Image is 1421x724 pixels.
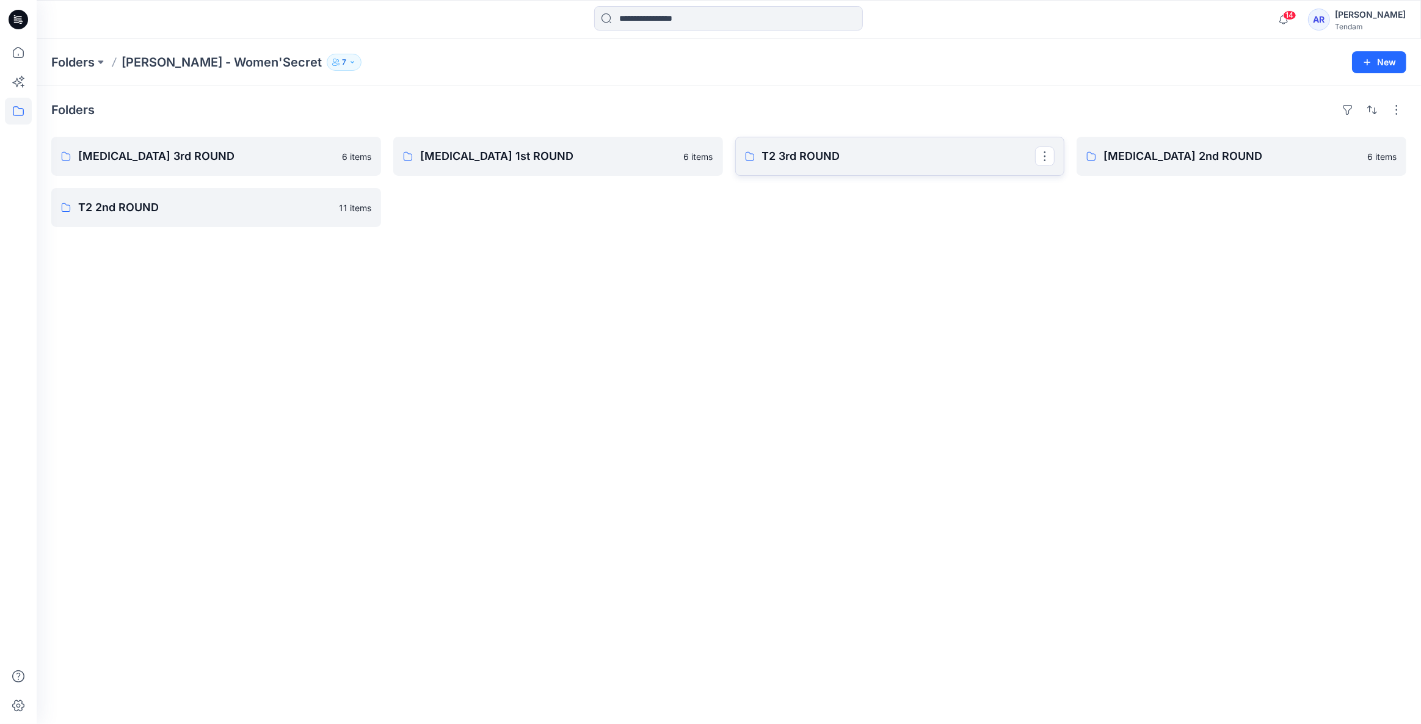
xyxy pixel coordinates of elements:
a: T2 3rd ROUND [735,137,1065,176]
p: [MEDICAL_DATA] 1st ROUND [420,148,677,165]
span: 14 [1283,10,1296,20]
p: T2 2nd ROUND [78,199,332,216]
p: 6 items [1367,150,1397,163]
a: [MEDICAL_DATA] 1st ROUND6 items [393,137,723,176]
a: [MEDICAL_DATA] 2nd ROUND6 items [1077,137,1406,176]
p: T2 3rd ROUND [762,148,1036,165]
p: 6 items [342,150,371,163]
div: AR [1308,9,1330,31]
div: Tendam [1335,22,1406,31]
p: [PERSON_NAME] - Women'Secret [122,54,322,71]
h4: Folders [51,103,95,117]
p: 11 items [339,201,371,214]
div: [PERSON_NAME] [1335,7,1406,22]
a: [MEDICAL_DATA] 3rd ROUND6 items [51,137,381,176]
p: [MEDICAL_DATA] 2nd ROUND [1103,148,1360,165]
p: 6 items [684,150,713,163]
button: New [1352,51,1406,73]
button: 7 [327,54,362,71]
a: Folders [51,54,95,71]
p: [MEDICAL_DATA] 3rd ROUND [78,148,335,165]
a: T2 2nd ROUND11 items [51,188,381,227]
p: 7 [342,56,346,69]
